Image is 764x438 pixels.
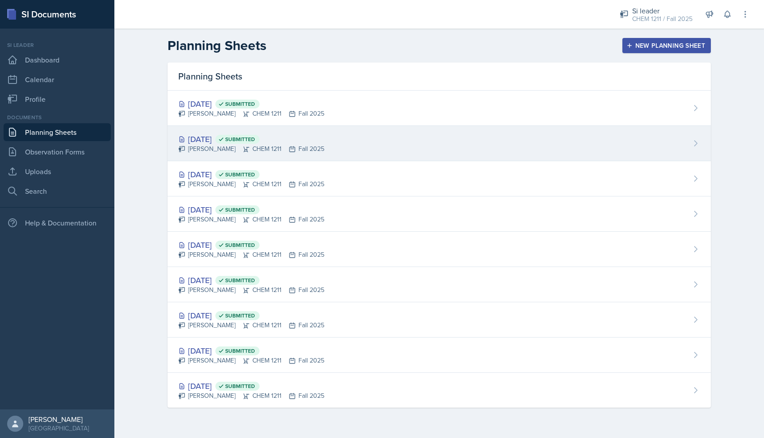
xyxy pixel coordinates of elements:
div: [PERSON_NAME] CHEM 1211 Fall 2025 [178,109,324,118]
div: CHEM 1211 / Fall 2025 [632,14,693,24]
div: [DATE] [178,239,324,251]
a: [DATE] Submitted [PERSON_NAME]CHEM 1211Fall 2025 [168,302,711,338]
span: Submitted [225,171,255,178]
div: [PERSON_NAME] [29,415,89,424]
a: [DATE] Submitted [PERSON_NAME]CHEM 1211Fall 2025 [168,232,711,267]
span: Submitted [225,312,255,319]
span: Submitted [225,383,255,390]
a: [DATE] Submitted [PERSON_NAME]CHEM 1211Fall 2025 [168,338,711,373]
div: [DATE] [178,309,324,321]
div: Planning Sheets [168,63,711,91]
span: Submitted [225,277,255,284]
div: [DATE] [178,204,324,216]
a: Search [4,182,111,200]
a: [DATE] Submitted [PERSON_NAME]CHEM 1211Fall 2025 [168,196,711,232]
span: Submitted [225,100,255,108]
a: Profile [4,90,111,108]
div: [DATE] [178,98,324,110]
span: Submitted [225,347,255,355]
a: [DATE] Submitted [PERSON_NAME]CHEM 1211Fall 2025 [168,267,711,302]
div: [GEOGRAPHIC_DATA] [29,424,89,433]
div: [PERSON_NAME] CHEM 1211 Fall 2025 [178,250,324,259]
a: [DATE] Submitted [PERSON_NAME]CHEM 1211Fall 2025 [168,161,711,196]
h2: Planning Sheets [168,38,266,54]
span: Submitted [225,242,255,249]
div: [DATE] [178,133,324,145]
div: [DATE] [178,274,324,286]
a: Planning Sheets [4,123,111,141]
button: New Planning Sheet [622,38,711,53]
a: [DATE] Submitted [PERSON_NAME]CHEM 1211Fall 2025 [168,91,711,126]
div: [PERSON_NAME] CHEM 1211 Fall 2025 [178,215,324,224]
div: [DATE] [178,345,324,357]
span: Submitted [225,206,255,213]
div: Si leader [4,41,111,49]
div: [PERSON_NAME] CHEM 1211 Fall 2025 [178,356,324,365]
a: Calendar [4,71,111,88]
a: [DATE] Submitted [PERSON_NAME]CHEM 1211Fall 2025 [168,373,711,408]
a: Observation Forms [4,143,111,161]
div: Help & Documentation [4,214,111,232]
div: [PERSON_NAME] CHEM 1211 Fall 2025 [178,285,324,295]
div: Si leader [632,5,693,16]
a: [DATE] Submitted [PERSON_NAME]CHEM 1211Fall 2025 [168,126,711,161]
div: [DATE] [178,168,324,180]
div: [PERSON_NAME] CHEM 1211 Fall 2025 [178,321,324,330]
span: Submitted [225,136,255,143]
div: [PERSON_NAME] CHEM 1211 Fall 2025 [178,391,324,400]
div: [DATE] [178,380,324,392]
div: [PERSON_NAME] CHEM 1211 Fall 2025 [178,144,324,154]
a: Uploads [4,163,111,180]
div: Documents [4,113,111,121]
div: New Planning Sheet [628,42,705,49]
div: [PERSON_NAME] CHEM 1211 Fall 2025 [178,179,324,189]
a: Dashboard [4,51,111,69]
